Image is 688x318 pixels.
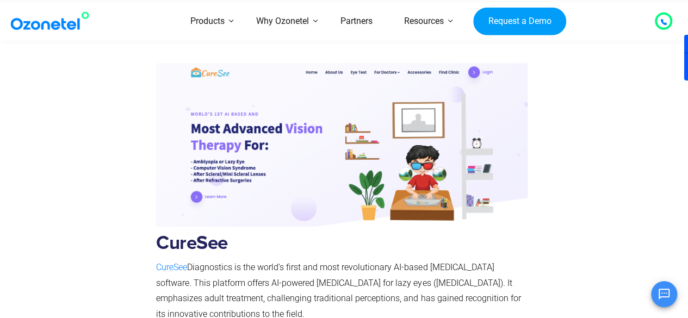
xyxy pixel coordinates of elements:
span: I was also introduced to the Cult plate concept, after which I modified my eating habits. I’m ext... [156,1,512,27]
a: Partners [325,2,388,41]
b: CureSee [156,234,228,253]
a: Resources [388,2,460,41]
a: User Reviews [156,1,207,11]
b: : [207,1,209,11]
button: Open chat [651,281,677,307]
a: Products [175,2,240,41]
a: Request a Demo [473,7,566,35]
a: CureSee [156,262,187,272]
a: Why Ozonetel [240,2,325,41]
